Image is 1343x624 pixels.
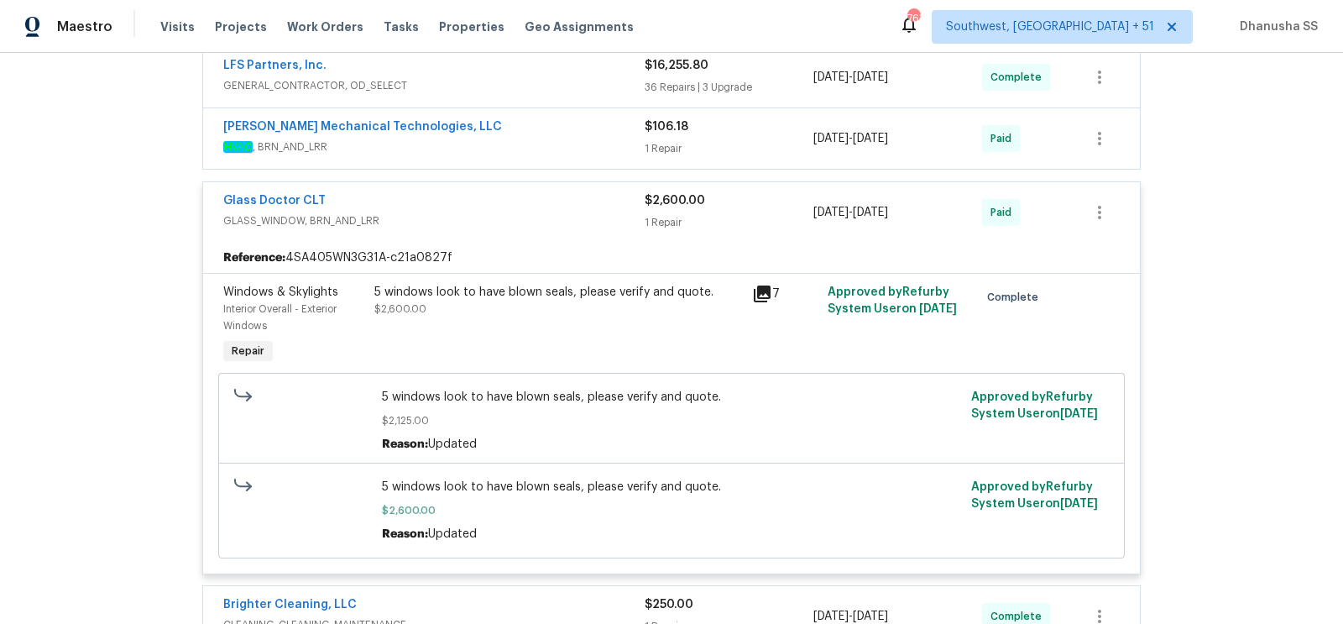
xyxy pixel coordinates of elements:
span: $2,600.00 [645,195,705,207]
span: [DATE] [813,207,849,218]
span: Updated [428,438,477,450]
span: [DATE] [813,611,849,622]
span: $2,125.00 [382,412,962,429]
span: Projects [215,18,267,35]
span: Dhanusha SS [1233,18,1318,35]
span: [DATE] [853,207,888,218]
span: Reason: [382,438,428,450]
b: Reference: [223,249,285,266]
span: Complete [990,69,1048,86]
span: [DATE] [853,611,888,622]
span: - [813,130,888,147]
span: Complete [987,289,1045,306]
span: $2,600.00 [374,304,426,314]
span: Repair [225,343,271,359]
span: Visits [160,18,195,35]
div: 36 Repairs | 3 Upgrade [645,79,813,96]
div: 7 [752,284,818,304]
span: Interior Overall - Exterior Windows [223,304,337,331]
span: Approved by Refurby System User on [971,481,1098,510]
span: Properties [439,18,504,35]
span: Reason: [382,528,428,540]
span: [DATE] [1060,408,1098,420]
span: Maestro [57,18,112,35]
span: Tasks [384,21,419,33]
span: $106.18 [645,121,688,133]
span: $2,600.00 [382,502,962,519]
div: 4SA405WN3G31A-c21a0827f [203,243,1140,273]
span: Approved by Refurby System User on [828,286,957,315]
a: LFS Partners, Inc. [223,60,327,71]
a: Brighter Cleaning, LLC [223,599,357,611]
span: - [813,204,888,221]
span: [DATE] [813,133,849,144]
span: - [813,69,888,86]
span: Updated [428,528,477,540]
span: Paid [990,204,1018,221]
span: Paid [990,130,1018,147]
span: GENERAL_CONTRACTOR, OD_SELECT [223,77,645,94]
span: Work Orders [287,18,363,35]
span: , BRN_AND_LRR [223,139,645,155]
div: 763 [907,10,919,27]
span: Southwest, [GEOGRAPHIC_DATA] + 51 [946,18,1154,35]
span: $16,255.80 [645,60,708,71]
span: [DATE] [853,133,888,144]
span: GLASS_WINDOW, BRN_AND_LRR [223,212,645,229]
span: 5 windows look to have blown seals, please verify and quote. [382,389,962,406]
a: [PERSON_NAME] Mechanical Technologies, LLC [223,121,502,133]
span: [DATE] [1060,498,1098,510]
span: [DATE] [813,71,849,83]
em: HVAC [223,141,253,153]
a: Glass Doctor CLT [223,195,326,207]
span: Approved by Refurby System User on [971,391,1098,420]
span: Windows & Skylights [223,286,338,298]
div: 1 Repair [645,214,813,231]
span: [DATE] [853,71,888,83]
div: 5 windows look to have blown seals, please verify and quote. [374,284,742,301]
span: 5 windows look to have blown seals, please verify and quote. [382,479,962,496]
span: [DATE] [919,303,957,315]
span: $250.00 [645,599,693,611]
div: 1 Repair [645,140,813,157]
span: Geo Assignments [525,18,634,35]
